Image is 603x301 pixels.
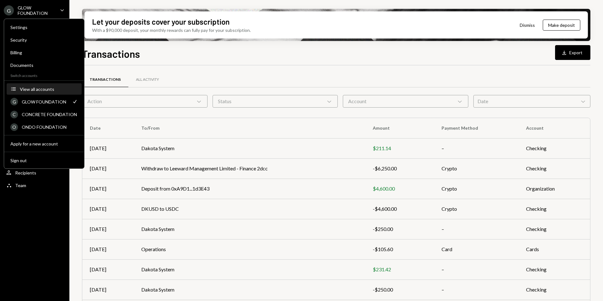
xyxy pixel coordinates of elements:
[518,199,590,219] td: Checking
[373,165,426,172] div: -$6,250.00
[555,45,590,60] button: Export
[82,95,208,108] div: Action
[90,185,126,192] div: [DATE]
[7,121,82,133] a: OONDO FOUNDATION
[518,280,590,300] td: Checking
[373,185,426,192] div: $4,600.00
[373,205,426,213] div: -$4,600.00
[512,18,543,32] button: Dismiss
[82,47,140,60] h1: Transactions
[518,239,590,259] td: Cards
[134,118,365,138] th: To/From
[434,158,518,179] td: Crypto
[518,118,590,138] th: Account
[15,170,36,175] div: Recipients
[7,109,82,120] a: CCONCRETE FOUNDATION
[518,259,590,280] td: Checking
[4,180,66,191] a: Team
[10,50,78,55] div: Billing
[7,34,82,45] a: Security
[434,199,518,219] td: Crypto
[134,179,365,199] td: Deposit from 0xA9D1...1d3E43
[90,266,126,273] div: [DATE]
[518,158,590,179] td: Checking
[434,259,518,280] td: –
[7,84,82,95] button: View all accounts
[15,183,26,188] div: Team
[518,219,590,239] td: Checking
[10,158,78,163] div: Sign out
[10,25,78,30] div: Settings
[22,124,78,130] div: ONDO FOUNDATION
[90,225,126,233] div: [DATE]
[373,286,426,293] div: -$250.00
[434,179,518,199] td: Crypto
[90,245,126,253] div: [DATE]
[4,72,84,78] div: Switch accounts
[373,225,426,233] div: -$250.00
[10,123,18,131] div: O
[518,179,590,199] td: Organization
[136,77,159,82] div: All Activity
[92,16,230,27] div: Let your deposits cover your subscription
[90,77,121,82] div: Transactions
[434,138,518,158] td: –
[82,72,128,88] a: Transactions
[22,99,68,104] div: GLOW FOUNDATION
[434,239,518,259] td: Card
[4,5,14,15] div: G
[134,138,365,158] td: Dakota System
[434,219,518,239] td: –
[7,155,82,166] button: Sign out
[20,86,78,92] div: View all accounts
[4,167,66,178] a: Recipients
[18,5,55,16] div: GLOW FOUNDATION
[543,20,580,31] button: Make deposit
[134,239,365,259] td: Operations
[7,138,82,150] button: Apply for a new account
[90,165,126,172] div: [DATE]
[343,95,468,108] div: Account
[134,158,365,179] td: Withdraw to Leeward Management Limited - Finance 2dcc
[518,138,590,158] td: Checking
[134,259,365,280] td: Dakota System
[10,98,18,105] div: G
[7,21,82,33] a: Settings
[90,286,126,293] div: [DATE]
[7,59,82,71] a: Documents
[7,47,82,58] a: Billing
[213,95,338,108] div: Status
[22,112,78,117] div: CONCRETE FOUNDATION
[134,199,365,219] td: DKUSD to USDC
[82,118,134,138] th: Date
[473,95,590,108] div: Date
[92,27,251,33] div: With a $90,000 deposit, your monthly rewards can fully pay for your subscription.
[434,280,518,300] td: –
[373,145,426,152] div: $211.14
[434,118,518,138] th: Payment Method
[128,72,167,88] a: All Activity
[10,141,78,146] div: Apply for a new account
[373,266,426,273] div: $231.42
[10,37,78,43] div: Security
[10,111,18,118] div: C
[90,205,126,213] div: [DATE]
[134,219,365,239] td: Dakota System
[373,245,426,253] div: -$105.60
[365,118,434,138] th: Amount
[10,62,78,68] div: Documents
[134,280,365,300] td: Dakota System
[90,145,126,152] div: [DATE]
